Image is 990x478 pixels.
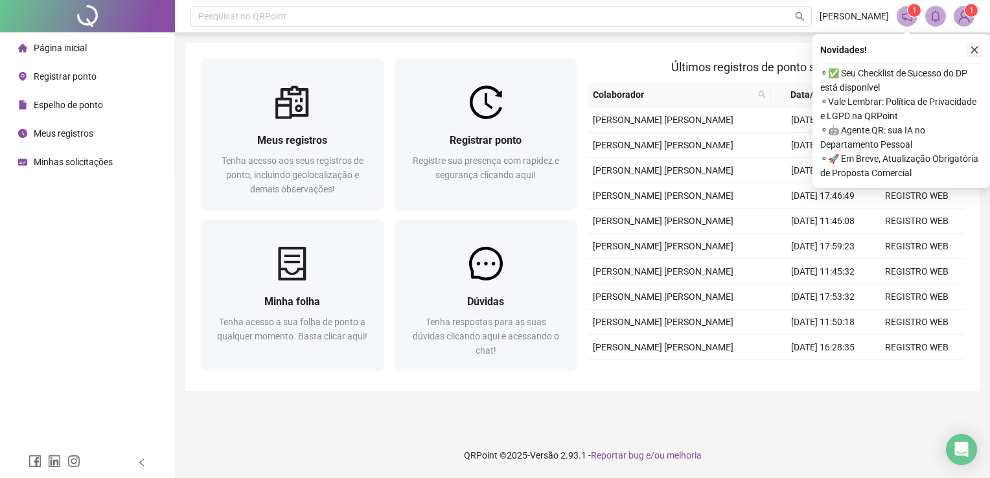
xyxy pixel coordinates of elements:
[755,85,768,104] span: search
[776,158,870,183] td: [DATE] 11:20:24
[671,60,881,74] span: Últimos registros de ponto sincronizados
[34,43,87,53] span: Página inicial
[593,87,753,102] span: Colaborador
[34,128,93,139] span: Meus registros
[908,4,921,17] sup: 1
[593,140,733,150] span: [PERSON_NAME] [PERSON_NAME]
[29,455,41,468] span: facebook
[18,43,27,52] span: home
[870,310,964,335] td: REGISTRO WEB
[820,66,982,95] span: ⚬ ✅ Seu Checklist de Sucesso do DP está disponível
[965,4,978,17] sup: Atualize o seu contato no menu Meus Dados
[776,234,870,259] td: [DATE] 17:59:23
[946,434,977,465] div: Open Intercom Messenger
[820,123,982,152] span: ⚬ 🤖 Agente QR: sua IA no Departamento Pessoal
[593,266,733,277] span: [PERSON_NAME] [PERSON_NAME]
[870,234,964,259] td: REGISTRO WEB
[970,45,979,54] span: close
[820,9,889,23] span: [PERSON_NAME]
[450,134,522,146] span: Registrar ponto
[795,12,805,21] span: search
[18,157,27,166] span: schedule
[593,165,733,176] span: [PERSON_NAME] [PERSON_NAME]
[175,433,990,478] footer: QRPoint © 2025 - 2.93.1 -
[18,100,27,109] span: file
[820,43,867,57] span: Novidades !
[776,108,870,133] td: [DATE] 11:56:07
[413,155,559,180] span: Registre sua presença com rapidez e segurança clicando aqui!
[395,220,578,370] a: DúvidasTenha respostas para as suas dúvidas clicando aqui e acessando o chat!
[776,335,870,360] td: [DATE] 16:28:35
[870,209,964,234] td: REGISTRO WEB
[776,87,847,102] span: Data/Hora
[776,209,870,234] td: [DATE] 11:46:08
[530,450,558,461] span: Versão
[930,10,941,22] span: bell
[758,91,766,98] span: search
[137,458,146,467] span: left
[593,190,733,201] span: [PERSON_NAME] [PERSON_NAME]
[776,259,870,284] td: [DATE] 11:45:32
[18,129,27,138] span: clock-circle
[820,152,982,180] span: ⚬ 🚀 Em Breve, Atualização Obrigatória de Proposta Comercial
[593,115,733,125] span: [PERSON_NAME] [PERSON_NAME]
[593,241,733,251] span: [PERSON_NAME] [PERSON_NAME]
[48,455,61,468] span: linkedin
[776,133,870,158] td: [DATE] 17:44:35
[969,6,974,15] span: 1
[201,58,384,209] a: Meus registrosTenha acesso aos seus registros de ponto, incluindo geolocalização e demais observa...
[776,360,870,385] td: [DATE] 09:56:35
[593,216,733,226] span: [PERSON_NAME] [PERSON_NAME]
[413,317,559,356] span: Tenha respostas para as suas dúvidas clicando aqui e acessando o chat!
[954,6,974,26] img: 92172
[593,342,733,352] span: [PERSON_NAME] [PERSON_NAME]
[34,71,97,82] span: Registrar ponto
[201,220,384,370] a: Minha folhaTenha acesso a sua folha de ponto a qualquer momento. Basta clicar aqui!
[467,295,504,308] span: Dúvidas
[217,317,367,341] span: Tenha acesso a sua folha de ponto a qualquer momento. Basta clicar aqui!
[870,259,964,284] td: REGISTRO WEB
[18,72,27,81] span: environment
[901,10,913,22] span: notification
[870,335,964,360] td: REGISTRO WEB
[593,291,733,302] span: [PERSON_NAME] [PERSON_NAME]
[257,134,327,146] span: Meus registros
[870,183,964,209] td: REGISTRO WEB
[776,284,870,310] td: [DATE] 17:53:32
[820,95,982,123] span: ⚬ Vale Lembrar: Política de Privacidade e LGPD na QRPoint
[67,455,80,468] span: instagram
[34,100,103,110] span: Espelho de ponto
[264,295,320,308] span: Minha folha
[593,317,733,327] span: [PERSON_NAME] [PERSON_NAME]
[776,310,870,335] td: [DATE] 11:50:18
[776,183,870,209] td: [DATE] 17:46:49
[771,82,862,108] th: Data/Hora
[222,155,363,194] span: Tenha acesso aos seus registros de ponto, incluindo geolocalização e demais observações!
[591,450,702,461] span: Reportar bug e/ou melhoria
[912,6,917,15] span: 1
[34,157,113,167] span: Minhas solicitações
[395,58,578,209] a: Registrar pontoRegistre sua presença com rapidez e segurança clicando aqui!
[870,284,964,310] td: REGISTRO WEB
[870,360,964,385] td: REGISTRO WEB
